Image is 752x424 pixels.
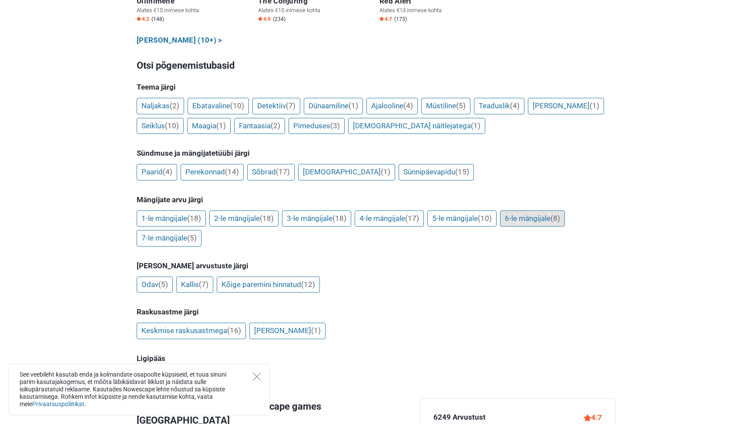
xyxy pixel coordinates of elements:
[137,17,141,21] img: Star
[137,83,615,91] h5: Teema järgi
[137,277,173,293] a: Odav(5)
[137,59,615,73] h3: Otsi põgenemistubasid
[510,101,520,110] span: (4)
[158,280,168,289] span: (5)
[137,261,615,270] h5: [PERSON_NAME] arvustuste järgi
[258,17,262,21] img: Star
[330,121,340,130] span: (3)
[165,121,179,130] span: (10)
[32,401,84,407] a: Privaatsuspoliitikat
[137,149,615,157] h5: Sündmuse ja mängijatetüübi järgi
[379,7,494,14] p: Alates €13 inimese kohta
[137,16,149,23] span: 4.3
[170,101,179,110] span: (2)
[209,210,279,227] a: 2-le mängijale(18)
[379,17,384,21] img: Star
[199,280,208,289] span: (7)
[282,210,351,227] a: 3-le mängijale(18)
[181,164,244,180] a: Perekonnad(14)
[260,214,274,223] span: (18)
[311,326,321,335] span: (1)
[427,210,497,227] a: 5-le mängijale(10)
[137,118,184,134] a: Seiklus(10)
[332,214,346,223] span: (18)
[590,101,599,110] span: (1)
[276,167,290,176] span: (17)
[234,118,285,134] a: Fantaasia(2)
[403,101,413,110] span: (4)
[137,323,246,339] a: Keskmise raskusastmega(16)
[405,214,419,223] span: (17)
[187,118,231,134] a: Maagia(1)
[348,118,485,134] a: [DEMOGRAPHIC_DATA] näitlejatega(1)
[379,16,392,23] span: 4.7
[271,121,280,130] span: (2)
[247,164,295,180] a: Sõbrad(17)
[230,101,244,110] span: (10)
[216,121,226,130] span: (1)
[399,164,474,180] a: Sünnipäevapidu(15)
[433,412,486,423] div: 6249 Arvustust
[500,210,565,227] a: 6-le mängijale(8)
[137,307,615,316] h5: Raskusastme järgi
[474,98,524,114] a: Teaduslik(4)
[301,280,315,289] span: (12)
[298,164,395,180] a: [DEMOGRAPHIC_DATA](1)
[252,98,300,114] a: Detektiiv(7)
[258,16,271,23] span: 4.9
[421,98,470,114] a: Müstiline(5)
[137,354,615,363] h5: Ligipääs
[528,98,604,114] a: [PERSON_NAME](1)
[366,98,418,114] a: Ajalooline(4)
[289,118,345,134] a: Pimeduses(3)
[253,373,261,381] button: Close
[225,167,239,176] span: (14)
[584,412,602,423] div: 4.7
[471,121,480,130] span: (1)
[188,98,249,114] a: Ebatavaline(10)
[137,98,184,114] a: Naljakas(2)
[394,16,407,23] span: (175)
[137,7,251,14] p: Alates €15 inimese kohta
[163,167,172,176] span: (4)
[455,167,469,176] span: (15)
[137,210,206,227] a: 1-le mängijale(18)
[355,210,424,227] a: 4-le mängijale(17)
[137,230,201,247] a: 7-le mängijale(5)
[551,214,560,223] span: (8)
[176,277,213,293] a: Kallis(7)
[137,195,615,204] h5: Mängijate arvu järgi
[286,101,295,110] span: (7)
[137,35,222,46] a: [PERSON_NAME] (10+) >
[137,164,177,180] a: Paarid(4)
[151,16,164,23] span: (148)
[273,16,285,23] span: (234)
[304,98,363,114] a: Dünaamiline(1)
[9,364,270,415] div: See veebileht kasutab enda ja kolmandate osapoolte küpsiseid, et tuua sinuni parim kasutajakogemu...
[478,214,492,223] span: (10)
[258,7,373,14] p: Alates €15 inimese kohta
[249,323,326,339] a: [PERSON_NAME](1)
[456,101,466,110] span: (5)
[187,234,197,242] span: (5)
[381,167,390,176] span: (1)
[217,277,320,293] a: Kõige paremini hinnatud(12)
[349,101,358,110] span: (1)
[187,214,201,223] span: (18)
[227,326,241,335] span: (16)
